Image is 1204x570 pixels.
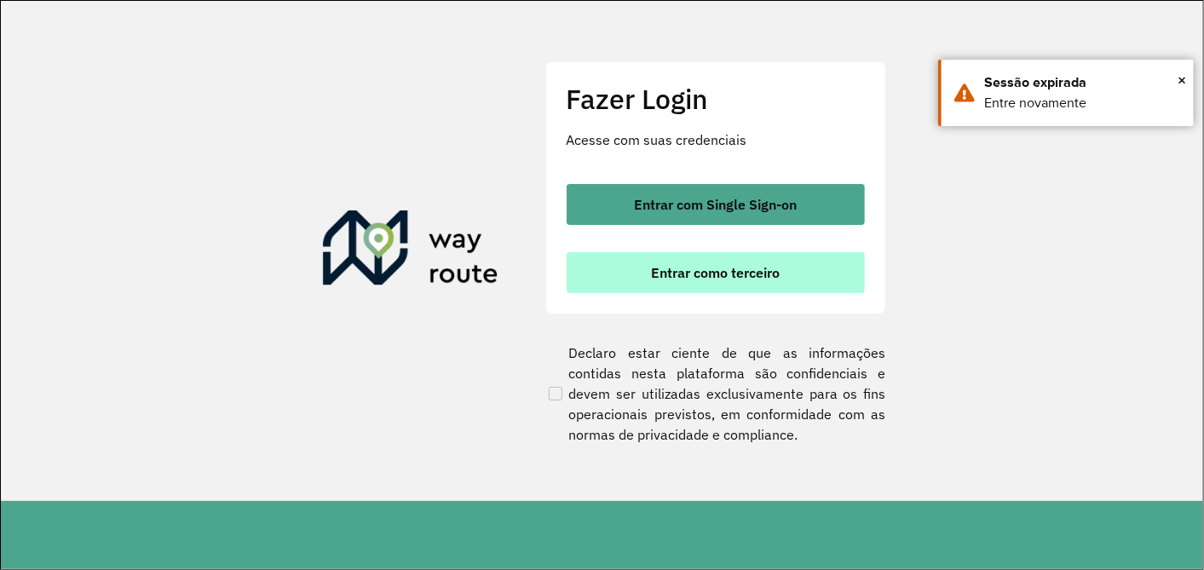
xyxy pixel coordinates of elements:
h2: Fazer Login [567,83,865,115]
button: Close [1178,67,1186,93]
button: button [567,252,865,293]
div: Sessão expirada [984,72,1181,93]
span: × [1178,67,1186,93]
span: Entrar como terceiro [651,266,780,279]
span: Entrar com Single Sign-on [634,198,797,211]
div: Entre novamente [984,93,1181,113]
img: Roteirizador AmbevTech [323,210,498,292]
p: Acesse com suas credenciais [567,130,865,150]
button: button [567,184,865,225]
label: Declaro estar ciente de que as informações contidas nesta plataforma são confidenciais e devem se... [545,343,886,445]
